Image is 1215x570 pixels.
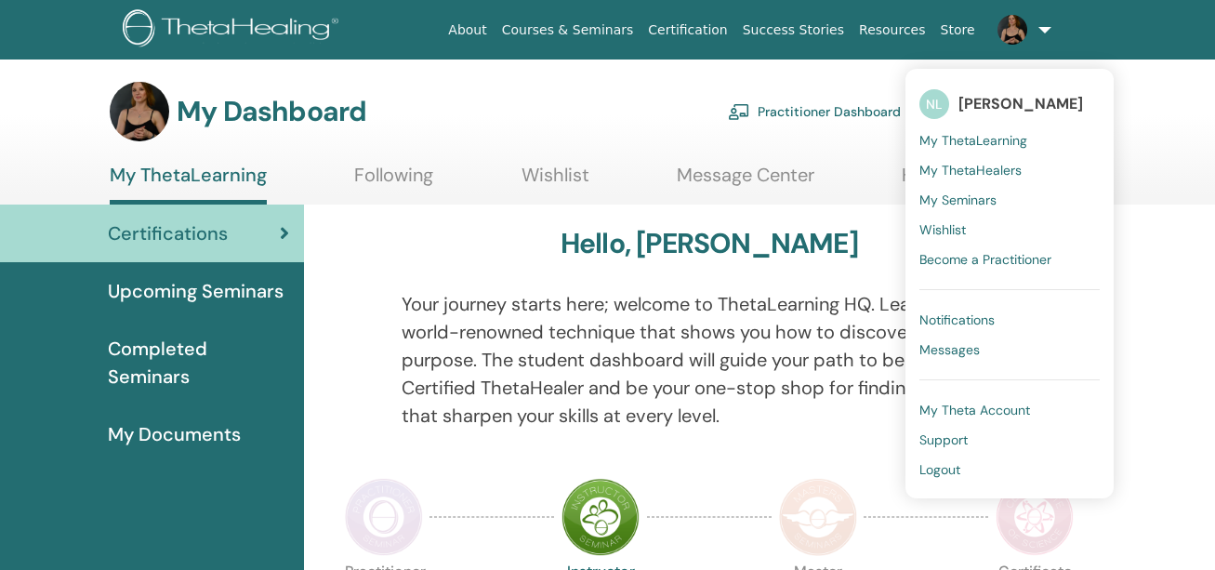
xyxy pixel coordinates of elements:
span: Upcoming Seminars [108,277,284,305]
span: Become a Practitioner [919,251,1051,268]
a: Support [919,425,1100,455]
a: NL[PERSON_NAME] [919,83,1100,126]
span: Support [919,431,968,448]
a: Messages [919,335,1100,365]
a: My ThetaLearning [919,126,1100,155]
span: [PERSON_NAME] [958,94,1083,113]
span: Notifications [919,312,995,328]
span: Wishlist [919,221,966,238]
span: My Seminars [919,192,997,208]
a: Certification [641,13,734,47]
a: Message Center [677,164,814,200]
img: logo.png [123,9,345,51]
a: Become a Practitioner [919,245,1100,274]
img: default.png [110,82,169,141]
span: Certifications [108,219,228,247]
img: default.png [997,15,1027,45]
a: My Seminars [919,185,1100,215]
a: My ThetaLearning [110,164,267,205]
a: Store [933,13,983,47]
img: Master [779,478,857,556]
img: Instructor [561,478,640,556]
span: My ThetaLearning [919,132,1027,149]
a: About [441,13,494,47]
span: Messages [919,341,980,358]
a: Following [354,164,433,200]
span: My Theta Account [919,402,1030,418]
img: Practitioner [345,478,423,556]
span: My ThetaHealers [919,162,1022,179]
a: Success Stories [735,13,852,47]
a: Notifications [919,305,1100,335]
img: Certificate of Science [996,478,1074,556]
a: Courses & Seminars [495,13,641,47]
a: Logout [919,455,1100,484]
span: Logout [919,461,960,478]
a: My ThetaHealers [919,155,1100,185]
h3: Hello, [PERSON_NAME] [561,227,858,260]
a: Wishlist [522,164,589,200]
span: My Documents [108,420,241,448]
span: Completed Seminars [108,335,289,391]
p: Your journey starts here; welcome to ThetaLearning HQ. Learn the world-renowned technique that sh... [402,290,1017,430]
a: Help & Resources [902,164,1051,200]
a: Wishlist [919,215,1100,245]
a: Practitioner Dashboard [728,91,901,132]
span: NL [919,89,949,119]
a: My Theta Account [919,395,1100,425]
h3: My Dashboard [177,95,366,128]
a: Resources [852,13,933,47]
img: chalkboard-teacher.svg [728,103,750,120]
